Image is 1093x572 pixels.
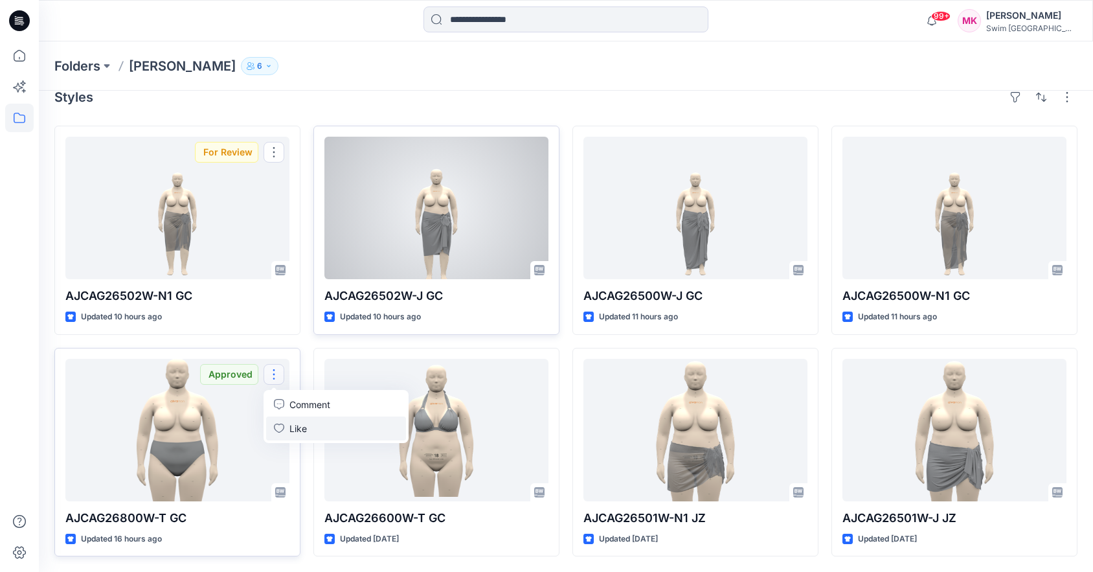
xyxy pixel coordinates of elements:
[986,8,1077,23] div: [PERSON_NAME]
[289,398,330,411] p: Comment
[583,509,807,527] p: AJCAG26501W-N1 JZ
[54,89,93,105] h4: Styles
[65,287,289,305] p: AJCAG26502W-N1 GC
[324,137,548,279] a: AJCAG26502W-J GC
[958,9,981,32] div: MK
[241,57,278,75] button: 6
[289,422,307,435] p: Like
[583,137,807,279] a: AJCAG26500W-J GC
[129,57,236,75] p: [PERSON_NAME]
[257,59,262,73] p: 6
[583,359,807,501] a: AJCAG26501W-N1 JZ
[65,509,289,527] p: AJCAG26800W-T GC
[842,509,1066,527] p: AJCAG26501W-J JZ
[65,137,289,279] a: AJCAG26502W-N1 GC
[986,23,1077,33] div: Swim [GEOGRAPHIC_DATA]
[324,287,548,305] p: AJCAG26502W-J GC
[340,532,399,546] p: Updated [DATE]
[858,310,937,324] p: Updated 11 hours ago
[931,11,951,21] span: 99+
[842,287,1066,305] p: AJCAG26500W-N1 GC
[324,509,548,527] p: AJCAG26600W-T GC
[54,57,100,75] a: Folders
[324,359,548,501] a: AJCAG26600W-T GC
[842,359,1066,501] a: AJCAG26501W-J JZ
[858,532,917,546] p: Updated [DATE]
[583,287,807,305] p: AJCAG26500W-J GC
[599,532,658,546] p: Updated [DATE]
[81,310,162,324] p: Updated 10 hours ago
[599,310,678,324] p: Updated 11 hours ago
[842,137,1066,279] a: AJCAG26500W-N1 GC
[340,310,421,324] p: Updated 10 hours ago
[81,532,162,546] p: Updated 16 hours ago
[65,359,289,501] a: AJCAG26800W-T GC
